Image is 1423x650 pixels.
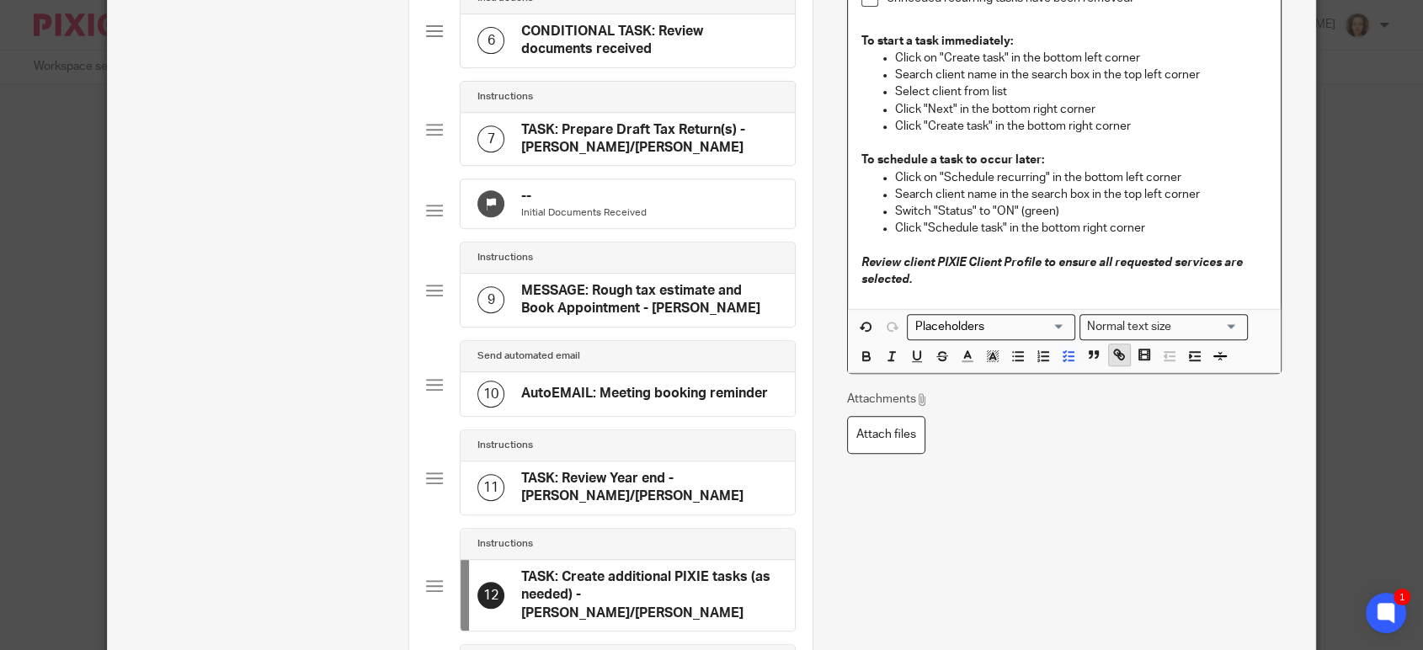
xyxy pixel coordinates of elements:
h4: MESSAGE: Rough tax estimate and Book Appointment - [PERSON_NAME] [521,282,777,318]
input: Search for option [909,318,1065,336]
label: Attach files [847,416,925,454]
em: Review client PIXIE Client Profile to ensure all requested services are selected. [861,257,1245,285]
div: 9 [477,286,504,313]
strong: To schedule a task to occur later: [861,154,1044,166]
input: Search for option [1176,318,1237,336]
div: 12 [477,582,504,609]
span: Normal text size [1084,318,1175,336]
div: 10 [477,381,504,408]
strong: To start a task immediately: [861,35,1013,47]
h4: CONDITIONAL TASK: Review documents received [521,23,777,59]
h4: TASK: Prepare Draft Tax Return(s) - [PERSON_NAME]/[PERSON_NAME] [521,121,777,157]
div: Placeholders [907,314,1075,340]
div: Text styles [1079,314,1248,340]
h4: Instructions [477,251,533,264]
div: 6 [477,27,504,54]
div: 11 [477,474,504,501]
h4: Send automated email [477,349,580,363]
h4: TASK: Review Year end - [PERSON_NAME]/[PERSON_NAME] [521,470,777,506]
div: 7 [477,125,504,152]
div: Search for option [1079,314,1248,340]
h4: Instructions [477,537,533,551]
p: Click "Create task" in the bottom right corner [895,118,1268,135]
div: 1 [1394,589,1410,605]
p: Click "Next" in the bottom right corner [895,101,1268,118]
p: Click on "Create task" in the bottom left corner [895,50,1268,67]
h4: Instructions [477,439,533,452]
p: Initial Documents Received [521,206,647,220]
p: Select client from list [895,83,1268,100]
p: Search client name in the search box in the top left corner [895,67,1268,83]
h4: Instructions [477,90,533,104]
h4: AutoEMAIL: Meeting booking reminder [521,385,768,402]
p: Search client name in the search box in the top left corner [895,186,1268,203]
h4: -- [521,188,647,205]
p: Attachments [847,391,929,408]
h4: TASK: Create additional PIXIE tasks (as needed) - [PERSON_NAME]/[PERSON_NAME] [521,568,777,622]
p: Click on "Schedule recurring" in the bottom left corner [895,169,1268,186]
p: Switch "Status" to "ON" (green) [895,203,1268,220]
div: Search for option [907,314,1075,340]
p: Click "Schedule task" in the bottom right corner [895,220,1268,237]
